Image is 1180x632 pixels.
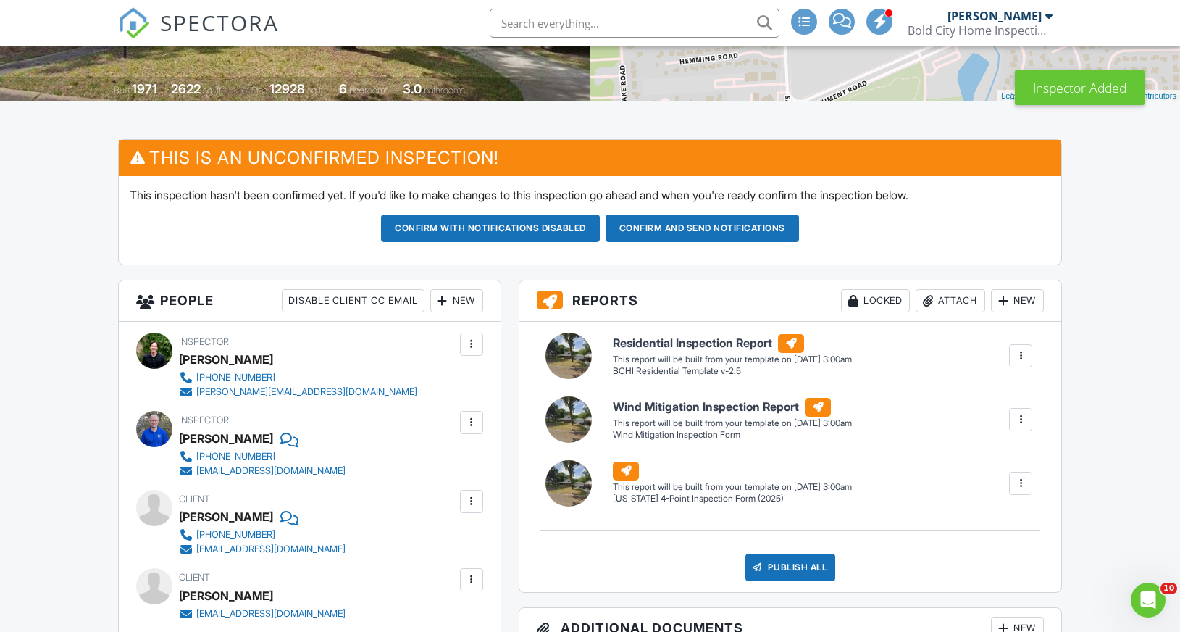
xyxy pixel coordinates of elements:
[430,289,483,312] div: New
[171,81,201,96] div: 2622
[179,494,210,504] span: Client
[179,428,273,449] div: [PERSON_NAME]
[424,85,465,96] span: bathrooms
[1131,583,1166,618] iframe: Intercom live chat
[119,280,501,322] h3: People
[196,386,417,398] div: [PERSON_NAME][EMAIL_ADDRESS][DOMAIN_NAME]
[381,215,600,242] button: Confirm with notifications disabled
[613,365,852,378] div: BCHI Residential Template v-2.5
[114,85,130,96] span: Built
[203,85,223,96] span: sq. ft.
[908,23,1053,38] div: Bold City Home Inspections
[179,349,273,370] div: [PERSON_NAME]
[490,9,779,38] input: Search everything...
[179,449,346,464] a: [PHONE_NUMBER]
[1160,583,1177,594] span: 10
[613,398,852,417] h6: Wind Mitigation Inspection Report
[196,529,275,541] div: [PHONE_NUMBER]
[841,289,910,312] div: Locked
[179,385,417,399] a: [PERSON_NAME][EMAIL_ADDRESS][DOMAIN_NAME]
[282,289,424,312] div: Disable Client CC Email
[613,334,852,353] h6: Residential Inspection Report
[745,554,836,581] div: Publish All
[613,429,852,441] div: Wind Mitigation Inspection Form
[132,81,157,96] div: 1971
[196,465,346,477] div: [EMAIL_ADDRESS][DOMAIN_NAME]
[1001,91,1025,100] a: Leaflet
[196,372,275,383] div: [PHONE_NUMBER]
[269,81,305,96] div: 12928
[179,506,273,528] div: [PERSON_NAME]
[179,528,346,542] a: [PHONE_NUMBER]
[307,85,325,96] span: sq.ft.
[118,7,150,39] img: The Best Home Inspection Software - Spectora
[179,607,346,621] a: [EMAIL_ADDRESS][DOMAIN_NAME]
[179,585,273,607] div: [PERSON_NAME]
[947,9,1042,23] div: [PERSON_NAME]
[196,544,346,555] div: [EMAIL_ADDRESS][DOMAIN_NAME]
[130,187,1050,203] p: This inspection hasn't been confirmed yet. If you'd like to make changes to this inspection go ah...
[403,81,422,96] div: 3.0
[118,20,279,50] a: SPECTORA
[179,542,346,557] a: [EMAIL_ADDRESS][DOMAIN_NAME]
[179,415,229,425] span: Inspector
[179,370,417,385] a: [PHONE_NUMBER]
[1015,70,1145,105] div: Inspector Added
[179,464,346,478] a: [EMAIL_ADDRESS][DOMAIN_NAME]
[519,280,1061,322] h3: Reports
[179,572,210,583] span: Client
[997,90,1180,102] div: |
[606,215,799,242] button: Confirm and send notifications
[237,85,267,96] span: Lot Size
[991,289,1044,312] div: New
[613,481,852,493] div: This report will be built from your template on [DATE] 3:00am
[196,451,275,462] div: [PHONE_NUMBER]
[179,336,229,347] span: Inspector
[613,417,852,429] div: This report will be built from your template on [DATE] 3:00am
[119,140,1061,175] h3: This is an Unconfirmed Inspection!
[196,608,346,620] div: [EMAIL_ADDRESS][DOMAIN_NAME]
[613,493,852,505] div: [US_STATE] 4-Point Inspection Form (2025)
[613,354,852,365] div: This report will be built from your template on [DATE] 3:00am
[339,81,347,96] div: 6
[916,289,985,312] div: Attach
[349,85,389,96] span: bedrooms
[160,7,279,38] span: SPECTORA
